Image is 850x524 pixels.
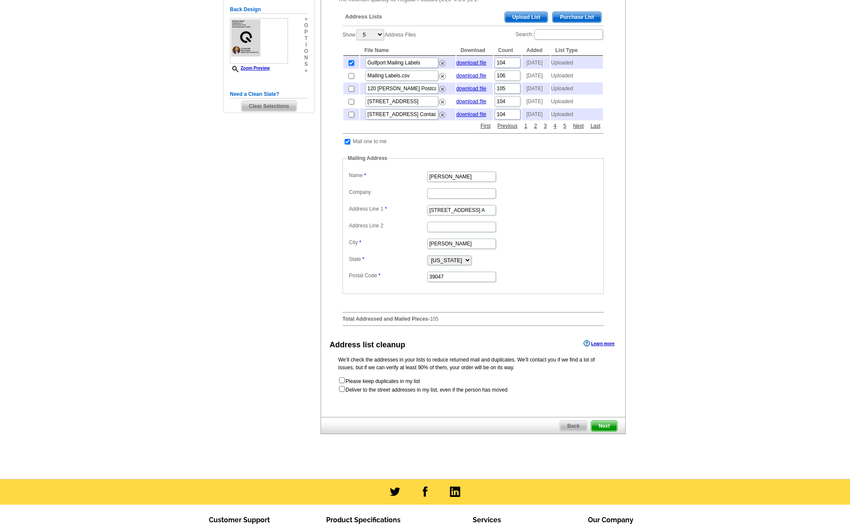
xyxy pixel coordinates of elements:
[347,154,388,162] legend: Mailing Address
[551,83,603,95] td: Uploaded
[338,5,608,333] div: -
[456,111,486,117] a: download file
[551,70,603,82] td: Uploaded
[439,84,446,90] a: Remove this list
[571,122,586,130] a: Next
[522,83,550,95] td: [DATE]
[456,86,486,92] a: download file
[338,356,608,371] p: We’ll check the addresses in your lists to reduce returned mail and duplicates. We’ll contact you...
[230,6,308,14] h5: Back Design
[349,255,426,263] label: State
[439,60,446,67] img: delete.png
[439,71,446,77] a: Remove this list
[439,86,446,92] img: delete.png
[345,13,382,21] span: Address Lists
[439,73,446,80] img: delete.png
[439,58,446,64] a: Remove this list
[439,110,446,116] a: Remove this list
[439,99,446,105] img: delete.png
[560,420,587,432] a: Back
[588,122,602,130] a: Last
[561,122,569,130] a: 5
[430,316,438,322] span: 105
[534,29,603,40] input: Search:
[352,137,387,146] td: Mail one to me
[342,28,416,41] label: Show Address Files
[560,421,587,431] span: Back
[304,42,308,48] span: i
[304,55,308,61] span: n
[542,122,549,130] a: 3
[304,61,308,67] span: s
[338,377,608,394] form: Please keep duplicates in my list Deliver to the street addresses in my list, even if the person ...
[349,222,426,230] label: Address Line 2
[304,35,308,42] span: t
[326,516,401,524] span: Product Specifications
[356,29,384,40] select: ShowAddress Files
[230,66,270,70] a: Zoom Preview
[678,324,850,524] iframe: LiveChat chat widget
[478,122,492,130] a: First
[456,73,486,79] a: download file
[349,205,426,213] label: Address Line 1
[522,95,550,107] td: [DATE]
[495,122,520,130] a: Previous
[349,188,426,196] label: Company
[591,421,617,431] span: Next
[516,28,604,40] label: Search:
[360,45,456,56] th: File Name
[588,516,633,524] span: Our Company
[304,48,308,55] span: o
[349,172,426,179] label: Name
[494,45,521,56] th: Count
[439,97,446,103] a: Remove this list
[551,45,603,56] th: List Type
[551,108,603,120] td: Uploaded
[304,29,308,35] span: p
[304,16,308,22] span: »
[473,516,501,524] span: Services
[522,122,529,130] a: 1
[242,101,296,111] span: Clear Selections
[584,340,615,347] a: Learn more
[522,45,550,56] th: Added
[304,67,308,74] span: »
[349,272,426,279] label: Postal Code
[553,12,601,22] span: Purchase List
[551,122,559,130] a: 4
[456,45,493,56] th: Download
[551,57,603,69] td: Uploaded
[330,339,405,351] div: Address list cleanup
[230,90,308,98] h5: Need a Clean Slate?
[456,98,486,104] a: download file
[439,112,446,118] img: delete.png
[551,95,603,107] td: Uploaded
[505,12,547,22] span: Upload List
[456,60,486,66] a: download file
[532,122,539,130] a: 2
[522,108,550,120] td: [DATE]
[342,316,428,322] strong: Total Addressed and Mailed Pieces
[304,22,308,29] span: o
[522,70,550,82] td: [DATE]
[209,516,270,524] span: Customer Support
[349,239,426,246] label: City
[230,18,288,64] img: small-thumb.jpg
[522,57,550,69] td: [DATE]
